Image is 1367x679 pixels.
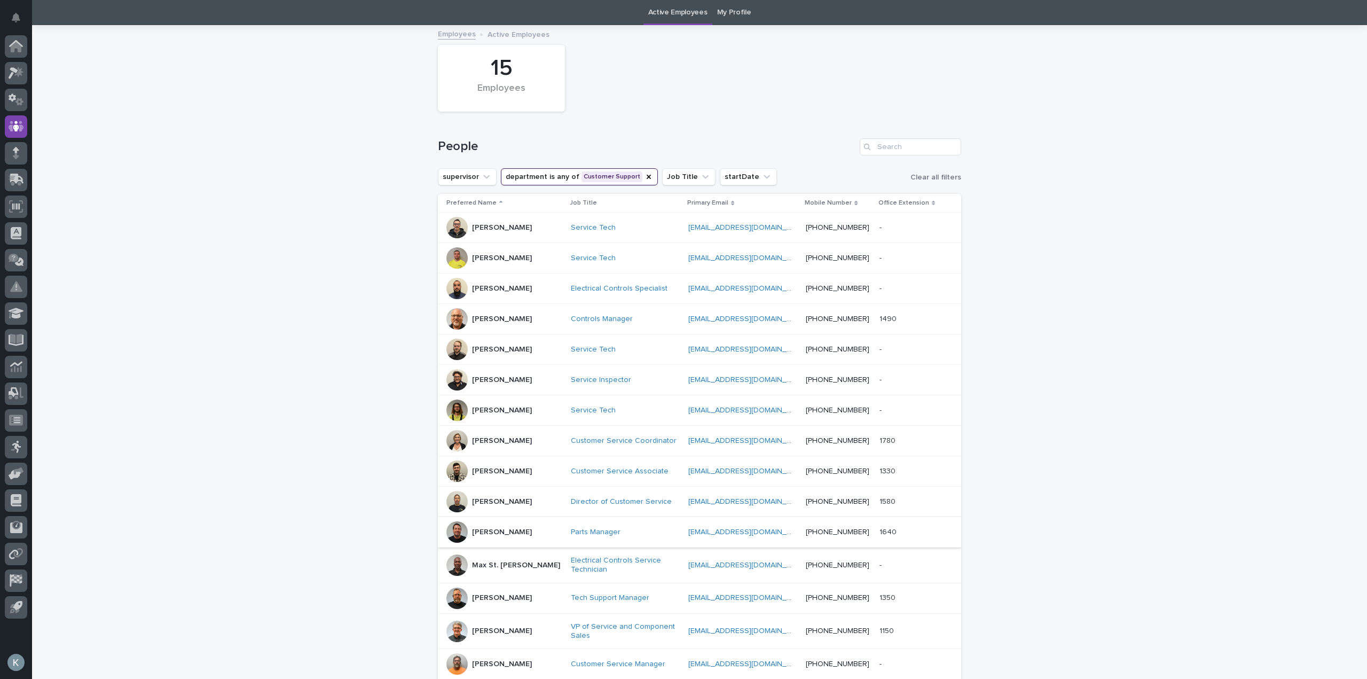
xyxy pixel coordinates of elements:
[438,139,855,154] h1: People
[570,197,597,209] p: Job Title
[806,594,869,602] a: [PHONE_NUMBER]
[879,252,884,263] p: -
[806,407,869,414] a: [PHONE_NUMBER]
[438,334,961,365] tr: [PERSON_NAME]Service Tech [EMAIL_ADDRESS][DOMAIN_NAME] [PHONE_NUMBER]--
[472,406,532,415] p: [PERSON_NAME]
[438,168,497,185] button: supervisor
[806,254,869,262] a: [PHONE_NUMBER]
[688,627,809,635] a: [EMAIL_ADDRESS][DOMAIN_NAME]
[571,556,678,574] a: Electrical Controls Service Technician
[806,467,869,475] a: [PHONE_NUMBER]
[571,376,631,385] a: Service Inspector
[472,467,532,476] p: [PERSON_NAME]
[571,223,616,232] a: Service Tech
[438,456,961,487] tr: [PERSON_NAME]Customer Service Associate [EMAIL_ADDRESS][DOMAIN_NAME] [PHONE_NUMBER]13301330
[438,517,961,548] tr: [PERSON_NAME]Parts Manager [EMAIL_ADDRESS][DOMAIN_NAME] [PHONE_NUMBER]16401640
[472,561,560,570] p: Max St. [PERSON_NAME]
[472,376,532,385] p: [PERSON_NAME]
[688,498,809,505] a: [EMAIL_ADDRESS][DOMAIN_NAME]
[806,528,869,536] a: [PHONE_NUMBER]
[571,467,669,476] a: Customer Service Associate
[438,395,961,426] tr: [PERSON_NAME]Service Tech [EMAIL_ADDRESS][DOMAIN_NAME] [PHONE_NUMBER]--
[472,284,532,293] p: [PERSON_NAME]
[472,528,532,537] p: [PERSON_NAME]
[472,627,532,636] p: [PERSON_NAME]
[688,437,809,444] a: [EMAIL_ADDRESS][DOMAIN_NAME]
[688,315,809,323] a: [EMAIL_ADDRESS][DOMAIN_NAME]
[438,613,961,649] tr: [PERSON_NAME]VP of Service and Component Sales [EMAIL_ADDRESS][DOMAIN_NAME] [PHONE_NUMBER]11501150
[806,561,869,569] a: [PHONE_NUMBER]
[879,343,884,354] p: -
[571,315,633,324] a: Controls Manager
[438,213,961,243] tr: [PERSON_NAME]Service Tech [EMAIL_ADDRESS][DOMAIN_NAME] [PHONE_NUMBER]--
[5,651,27,674] button: users-avatar
[488,28,549,40] p: Active Employees
[878,197,929,209] p: Office Extension
[571,284,667,293] a: Electrical Controls Specialist
[472,436,532,446] p: [PERSON_NAME]
[879,434,898,446] p: 1780
[456,55,547,82] div: 15
[879,658,884,669] p: -
[688,594,809,602] a: [EMAIL_ADDRESS][DOMAIN_NAME]
[688,346,809,353] a: [EMAIL_ADDRESS][DOMAIN_NAME]
[438,243,961,274] tr: [PERSON_NAME]Service Tech [EMAIL_ADDRESS][DOMAIN_NAME] [PHONE_NUMBER]--
[13,13,27,30] div: Notifications
[438,583,961,613] tr: [PERSON_NAME]Tech Support Manager [EMAIL_ADDRESS][DOMAIN_NAME] [PHONE_NUMBER]13501350
[438,27,476,40] a: Employees
[571,254,616,263] a: Service Tech
[438,426,961,456] tr: [PERSON_NAME]Customer Service Coordinator [EMAIL_ADDRESS][DOMAIN_NAME] [PHONE_NUMBER]17801780
[806,315,869,323] a: [PHONE_NUMBER]
[571,660,665,669] a: Customer Service Manager
[472,594,532,603] p: [PERSON_NAME]
[688,376,809,384] a: [EMAIL_ADDRESS][DOMAIN_NAME]
[910,174,961,181] span: Clear all filters
[720,168,777,185] button: startDate
[501,168,658,185] button: department
[662,168,716,185] button: Job Title
[879,282,884,293] p: -
[879,526,899,537] p: 1640
[687,197,728,209] p: Primary Email
[879,495,898,506] p: 1580
[688,467,809,475] a: [EMAIL_ADDRESS][DOMAIN_NAME]
[806,285,869,292] a: [PHONE_NUMBER]
[571,622,678,641] a: VP of Service and Component Sales
[472,660,532,669] p: [PERSON_NAME]
[688,254,809,262] a: [EMAIL_ADDRESS][DOMAIN_NAME]
[438,274,961,304] tr: [PERSON_NAME]Electrical Controls Specialist [EMAIL_ADDRESS][DOMAIN_NAME] [PHONE_NUMBER]--
[472,315,532,324] p: [PERSON_NAME]
[879,625,896,636] p: 1150
[806,627,869,635] a: [PHONE_NUMBER]
[456,83,547,105] div: Employees
[5,6,27,29] button: Notifications
[688,224,809,231] a: [EMAIL_ADDRESS][DOMAIN_NAME]
[472,345,532,354] p: [PERSON_NAME]
[472,497,532,506] p: [PERSON_NAME]
[806,346,869,353] a: [PHONE_NUMBER]
[688,407,809,414] a: [EMAIL_ADDRESS][DOMAIN_NAME]
[688,285,809,292] a: [EMAIL_ADDRESS][DOMAIN_NAME]
[879,559,884,570] p: -
[806,376,869,384] a: [PHONE_NUMBER]
[806,224,869,231] a: [PHONE_NUMBER]
[879,221,884,232] p: -
[472,254,532,263] p: [PERSON_NAME]
[860,138,961,155] input: Search
[571,594,649,603] a: Tech Support Manager
[438,304,961,334] tr: [PERSON_NAME]Controls Manager [EMAIL_ADDRESS][DOMAIN_NAME] [PHONE_NUMBER]14901490
[688,528,809,536] a: [EMAIL_ADDRESS][DOMAIN_NAME]
[438,365,961,395] tr: [PERSON_NAME]Service Inspector [EMAIL_ADDRESS][DOMAIN_NAME] [PHONE_NUMBER]--
[879,404,884,415] p: -
[438,487,961,517] tr: [PERSON_NAME]Director of Customer Service [EMAIL_ADDRESS][DOMAIN_NAME] [PHONE_NUMBER]15801580
[879,465,898,476] p: 1330
[571,406,616,415] a: Service Tech
[806,498,869,505] a: [PHONE_NUMBER]
[879,313,899,324] p: 1490
[805,197,852,209] p: Mobile Number
[879,591,898,603] p: 1350
[438,548,961,583] tr: Max St. [PERSON_NAME]Electrical Controls Service Technician [EMAIL_ADDRESS][DOMAIN_NAME] [PHONE_N...
[571,497,672,506] a: Director of Customer Service
[806,437,869,444] a: [PHONE_NUMBER]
